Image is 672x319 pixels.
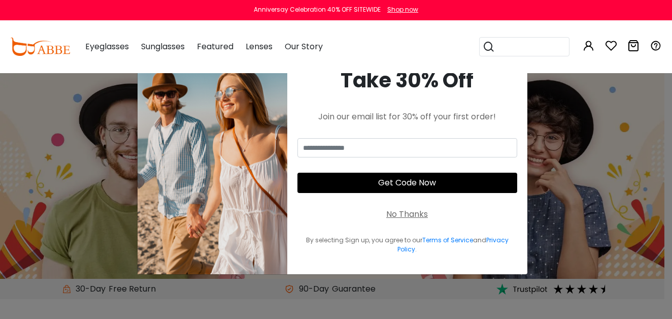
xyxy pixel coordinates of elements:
[197,41,233,52] span: Featured
[386,208,428,220] div: No Thanks
[297,173,517,193] button: Get Code Now
[141,41,185,52] span: Sunglasses
[85,41,129,52] span: Eyeglasses
[387,5,418,14] div: Shop now
[422,236,473,244] a: Terms of Service
[397,236,509,253] a: Privacy Policy
[297,111,517,123] div: Join our email list for 30% off your first order!
[285,41,323,52] span: Our Story
[138,45,287,274] img: welcome
[382,5,418,14] a: Shop now
[10,38,70,56] img: abbeglasses.com
[297,236,517,254] div: By selecting Sign up, you agree to our and .
[254,5,381,14] div: Anniversay Celebration 40% OFF SITEWIDE
[297,65,517,95] div: Take 30% Off
[246,41,273,52] span: Lenses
